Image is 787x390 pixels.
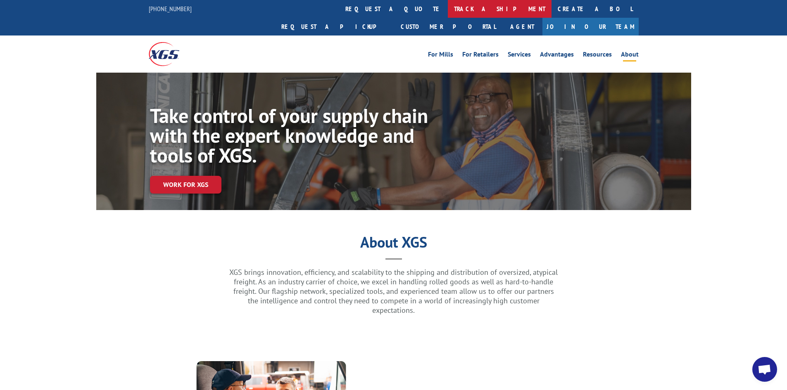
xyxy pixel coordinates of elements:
[395,18,502,35] a: Customer Portal
[508,51,531,60] a: Services
[428,51,453,60] a: For Mills
[752,357,777,382] div: Open chat
[542,18,639,35] a: Join Our Team
[502,18,542,35] a: Agent
[96,236,691,252] h1: About XGS
[621,51,639,60] a: About
[150,106,430,169] h1: Take control of your supply chain with the expert knowledge and tools of XGS.
[228,267,559,315] p: XGS brings innovation, efficiency, and scalability to the shipping and distribution of oversized,...
[149,5,192,13] a: [PHONE_NUMBER]
[583,51,612,60] a: Resources
[150,176,221,194] a: Work for XGS
[275,18,395,35] a: Request a pickup
[540,51,574,60] a: Advantages
[462,51,499,60] a: For Retailers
